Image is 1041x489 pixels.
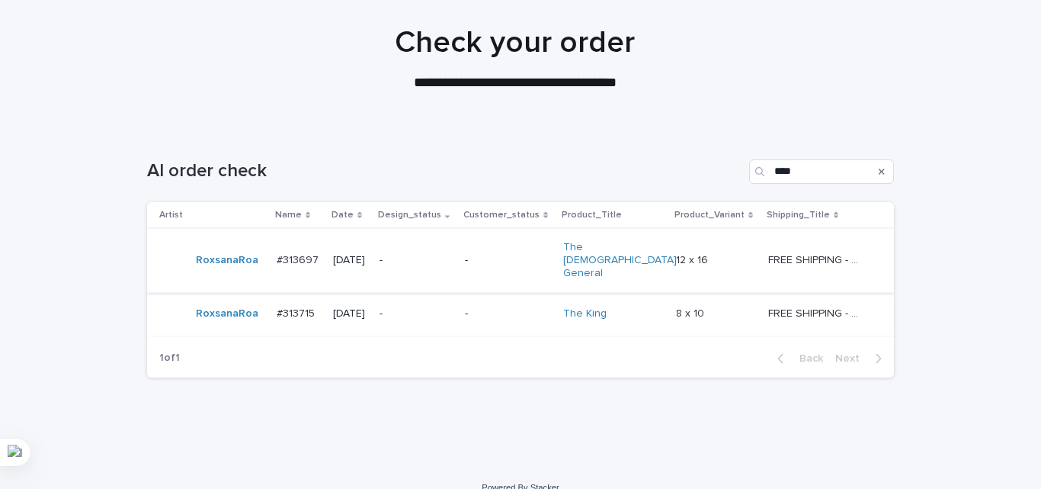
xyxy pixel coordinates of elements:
p: Artist [159,207,183,224]
p: FREE SHIPPING - preview in 1-2 business days, after your approval delivery will take 5-10 b.d. [768,304,866,320]
p: 8 x 10 [676,304,707,320]
button: Next [829,352,894,365]
p: - [465,254,551,267]
p: [DATE] [333,307,367,320]
p: Product_Variant [674,207,745,224]
a: The King [563,307,607,320]
p: - [465,307,551,320]
p: 1 of 1 [147,339,192,377]
span: Back [790,353,823,364]
p: #313715 [277,304,318,320]
p: FREE SHIPPING - preview in 1-2 business days, after your approval delivery will take 5-10 b.d. [768,251,866,267]
h1: Check your order [142,24,889,61]
p: Product_Title [562,207,622,224]
p: - [380,307,453,320]
a: RoxsanaRoa [196,307,258,320]
tr: RoxsanaRoa #313697#313697 [DATE]--The [DEMOGRAPHIC_DATA] General 12 x 1612 x 16 FREE SHIPPING - p... [147,229,894,292]
tr: RoxsanaRoa #313715#313715 [DATE]--The King 8 x 108 x 10 FREE SHIPPING - preview in 1-2 business d... [147,292,894,336]
p: Shipping_Title [767,207,830,224]
h1: AI order check [147,160,743,182]
a: RoxsanaRoa [196,254,258,267]
span: Next [835,353,869,364]
p: #313697 [277,251,322,267]
p: Design_status [378,207,441,224]
button: Back [765,352,829,365]
p: - [380,254,453,267]
p: 12 x 16 [676,251,711,267]
p: Customer_status [463,207,540,224]
a: The [DEMOGRAPHIC_DATA] General [563,241,677,279]
p: Name [275,207,302,224]
p: [DATE] [333,254,367,267]
p: Date [332,207,354,224]
input: Search [749,159,894,184]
